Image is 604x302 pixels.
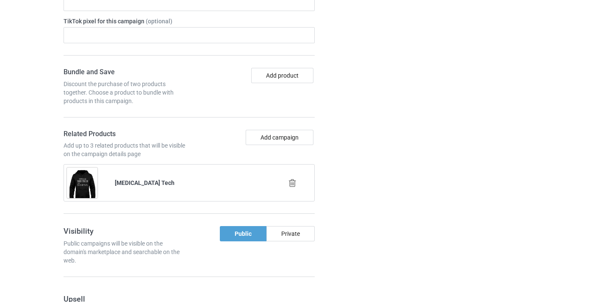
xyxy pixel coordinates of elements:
label: TikTok pixel for this campaign [64,17,315,25]
span: (optional) [146,18,172,25]
h4: Related Products [64,130,186,139]
div: Public campaigns will be visible on the domain's marketplace and searchable on the web. [64,239,186,265]
button: Add campaign [246,130,313,145]
div: Public [220,226,266,241]
h3: Visibility [64,226,186,236]
div: Discount the purchase of two products together. Choose a product to bundle with products in this ... [64,80,186,105]
h4: Bundle and Save [64,68,186,77]
div: Private [266,226,315,241]
button: Add product [251,68,313,83]
b: [MEDICAL_DATA] Tech [115,179,175,186]
div: Add up to 3 related products that will be visible on the campaign details page [64,141,186,158]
